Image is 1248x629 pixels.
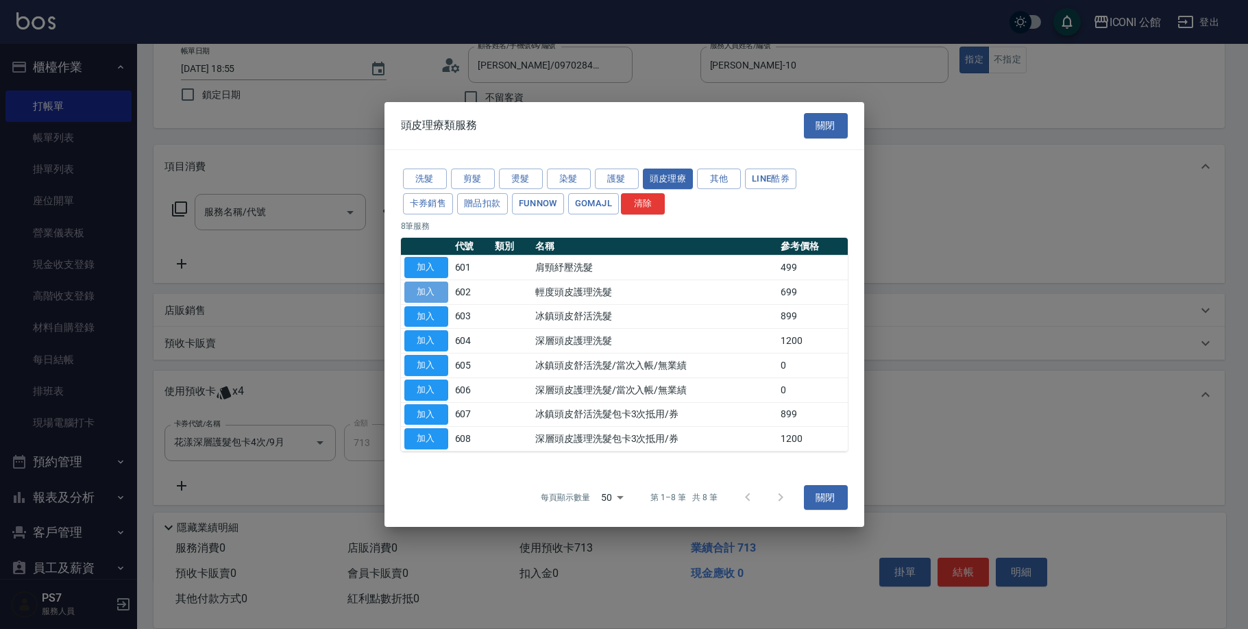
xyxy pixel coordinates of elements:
th: 代號 [452,238,492,256]
button: 加入 [404,404,448,425]
button: 加入 [404,306,448,327]
button: 加入 [404,330,448,351]
button: 清除 [621,193,665,214]
p: 8 筆服務 [401,220,848,232]
td: 604 [452,329,492,354]
td: 深層頭皮護理洗髮 [532,329,777,354]
td: 899 [777,402,847,427]
button: 加入 [404,428,448,449]
td: 499 [777,255,847,280]
p: 第 1–8 筆 共 8 筆 [650,491,717,504]
button: GOMAJL [568,193,619,214]
td: 605 [452,353,492,378]
button: 加入 [404,257,448,278]
button: 加入 [404,380,448,401]
th: 名稱 [532,238,777,256]
button: 關閉 [804,485,848,510]
td: 601 [452,255,492,280]
td: 肩頸紓壓洗髮 [532,255,777,280]
td: 607 [452,402,492,427]
button: FUNNOW [512,193,564,214]
td: 602 [452,280,492,304]
td: 1200 [777,427,847,452]
td: 0 [777,378,847,402]
td: 深層頭皮護理洗髮/當次入帳/無業績 [532,378,777,402]
div: 50 [596,479,628,516]
button: 其他 [697,168,741,189]
button: 燙髮 [499,168,543,189]
button: 卡券銷售 [403,193,454,214]
td: 699 [777,280,847,304]
button: 染髮 [547,168,591,189]
button: 剪髮 [451,168,495,189]
td: 0 [777,353,847,378]
td: 冰鎮頭皮舒活洗髮/當次入帳/無業績 [532,353,777,378]
button: 贈品扣款 [457,193,508,214]
button: 加入 [404,355,448,376]
th: 類別 [491,238,532,256]
td: 608 [452,427,492,452]
button: LINE酷券 [745,168,796,189]
td: 1200 [777,329,847,354]
span: 頭皮理療類服務 [401,119,478,132]
button: 加入 [404,282,448,303]
td: 899 [777,304,847,329]
button: 關閉 [804,113,848,138]
td: 深層頭皮護理洗髮包卡3次抵用/券 [532,427,777,452]
button: 護髮 [595,168,639,189]
button: 頭皮理療 [643,168,694,189]
p: 每頁顯示數量 [541,491,590,504]
td: 冰鎮頭皮舒活洗髮 [532,304,777,329]
td: 606 [452,378,492,402]
td: 603 [452,304,492,329]
td: 輕度頭皮護理洗髮 [532,280,777,304]
td: 冰鎮頭皮舒活洗髮包卡3次抵用/券 [532,402,777,427]
th: 參考價格 [777,238,847,256]
button: 洗髮 [403,168,447,189]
